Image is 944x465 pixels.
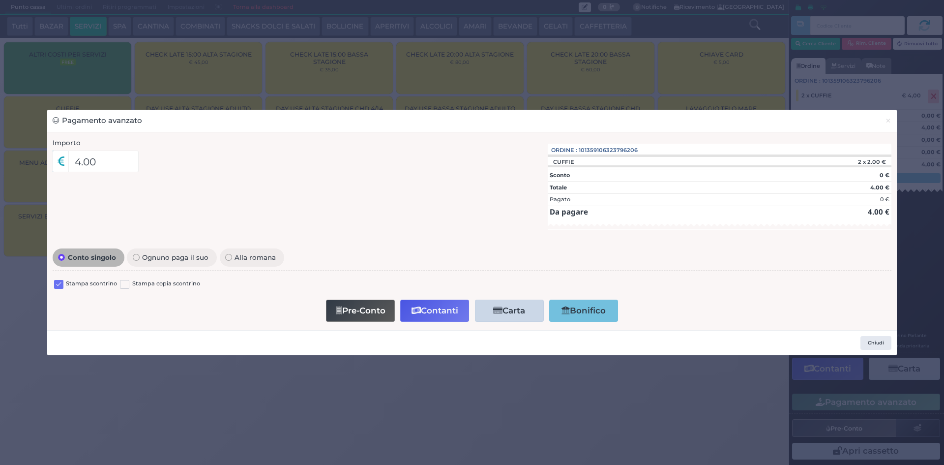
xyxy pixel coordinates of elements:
[550,172,570,179] strong: Sconto
[400,300,469,322] button: Contanti
[66,279,117,289] label: Stampa scontrino
[550,195,570,204] div: Pagato
[549,300,618,322] button: Bonifico
[885,115,891,126] span: ×
[880,110,897,132] button: Chiudi
[65,254,118,261] span: Conto singolo
[870,184,889,191] strong: 4.00 €
[548,158,579,165] div: CUFFIE
[860,336,891,350] button: Chiudi
[880,172,889,179] strong: 0 €
[550,207,588,217] strong: Da pagare
[140,254,211,261] span: Ognuno paga il suo
[880,195,889,204] div: 0 €
[805,158,891,165] div: 2 x 2.00 €
[232,254,279,261] span: Alla romana
[53,115,142,126] h3: Pagamento avanzato
[132,279,200,289] label: Stampa copia scontrino
[579,146,638,155] span: 101359106323796206
[868,207,889,217] strong: 4.00 €
[551,146,577,155] span: Ordine :
[53,138,81,148] label: Importo
[68,151,139,172] input: Es. 30.99
[550,184,567,191] strong: Totale
[326,300,395,322] button: Pre-Conto
[475,300,544,322] button: Carta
